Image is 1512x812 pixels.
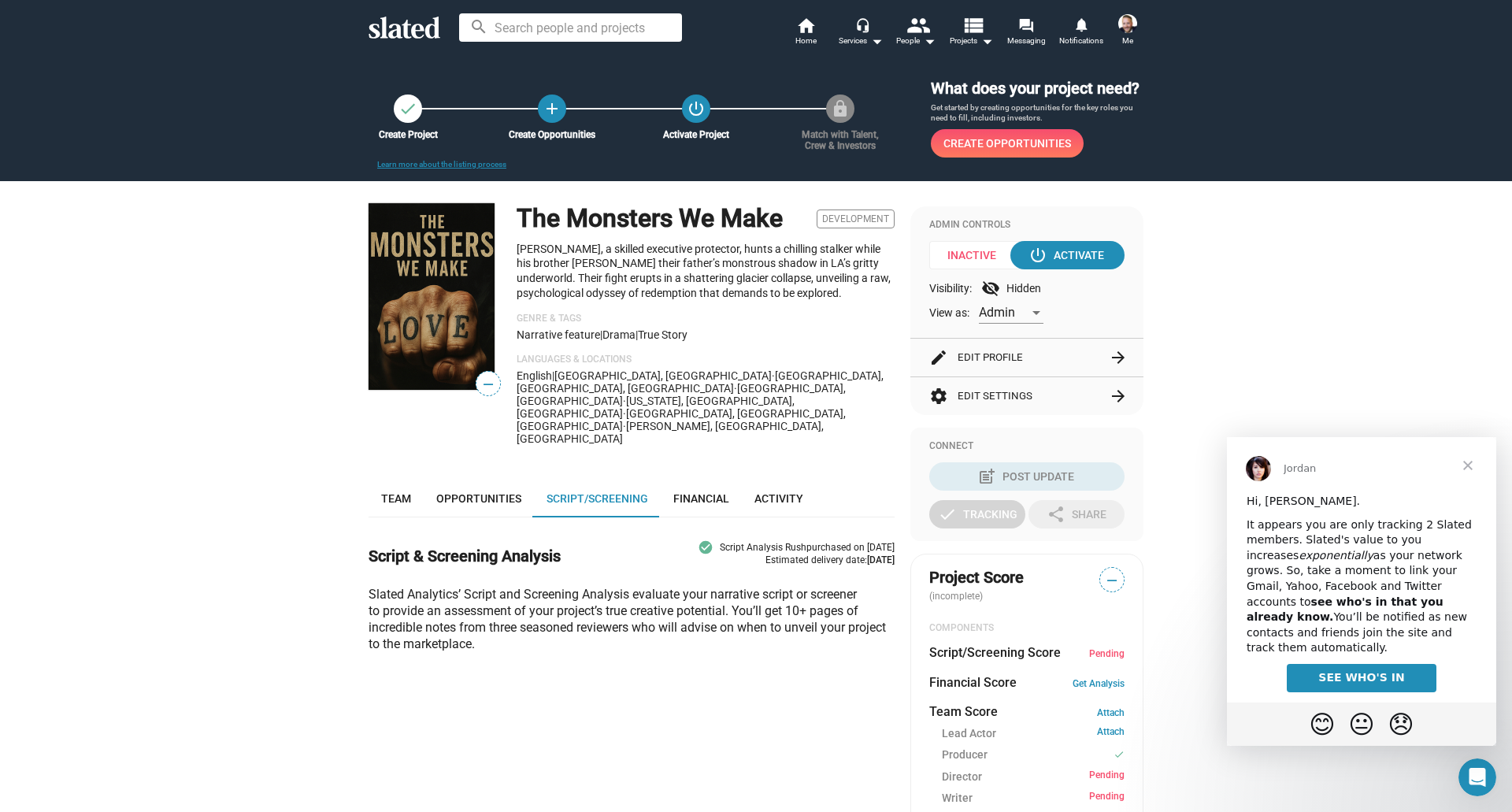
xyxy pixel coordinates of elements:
[698,532,895,554] div: Script Analysis Rush purchased on [DATE]
[942,769,982,784] span: Director
[931,102,1143,124] p: Get started by creating opportunities for the key roles you need to fill, including investors.
[459,13,682,42] input: Search people and projects
[942,747,988,764] span: Producer
[547,492,648,505] span: Script/Screening
[929,591,986,602] span: (incomplete)
[517,313,895,325] p: Genre & Tags
[1089,648,1125,659] span: Pending
[929,241,1025,269] span: Inactive
[377,160,506,169] a: Learn more about the listing process
[999,16,1054,50] a: Messaging
[602,328,636,341] span: Drama
[929,622,1125,635] div: COMPONENTS
[867,32,886,50] mat-icon: arrow_drop_down
[424,480,534,517] a: Opportunities
[1010,241,1125,269] button: Activate
[720,554,895,567] div: Estimated delivery date:
[682,95,710,123] button: Activate Project
[942,791,973,806] span: Writer
[517,328,600,341] span: Narrative feature
[600,328,602,341] span: |
[369,546,561,567] h2: Script & Screening Analysis
[623,420,626,432] span: ·
[398,99,417,118] mat-icon: check
[754,492,803,505] span: Activity
[673,492,729,505] span: Financial
[1118,14,1137,33] img: Jared A Van Driessche
[943,16,999,50] button: Projects
[772,369,775,382] span: ·
[1227,437,1496,746] iframe: Intercom live chat message
[1054,16,1109,50] a: Notifications
[517,395,795,420] span: [US_STATE], [GEOGRAPHIC_DATA], [GEOGRAPHIC_DATA]
[888,16,943,50] button: People
[623,407,626,420] span: ·
[962,13,984,36] mat-icon: view_list
[950,32,993,50] span: Projects
[931,78,1143,99] h3: What does your project need?
[906,13,929,36] mat-icon: people
[534,480,661,517] a: Script/Screening
[833,16,888,50] button: Services
[644,129,748,140] div: Activate Project
[938,500,1017,528] div: Tracking
[1109,387,1128,406] mat-icon: arrow_forward
[929,567,1024,588] span: Project Score
[554,369,772,382] span: [GEOGRAPHIC_DATA], [GEOGRAPHIC_DATA]
[623,395,626,407] span: ·
[981,279,1000,298] mat-icon: visibility_off
[381,492,411,505] span: Team
[1122,32,1133,50] span: Me
[979,305,1015,320] span: Admin
[1047,505,1065,524] mat-icon: share
[1114,747,1125,762] mat-icon: check
[476,374,500,395] span: —
[356,129,460,140] div: Create Project
[517,369,884,395] span: [GEOGRAPHIC_DATA], [GEOGRAPHIC_DATA], [GEOGRAPHIC_DATA]
[1109,348,1128,367] mat-icon: arrow_forward
[538,95,566,123] a: Create Opportunities
[369,203,495,390] img: The Monsters We Make
[1089,791,1125,806] span: Pending
[1073,17,1088,32] mat-icon: notifications
[942,726,996,741] span: Lead Actor
[980,462,1074,491] div: Post Update
[920,32,939,50] mat-icon: arrow_drop_down
[778,16,833,50] a: Home
[796,16,815,35] mat-icon: home
[517,369,552,382] span: English
[867,554,895,565] b: [DATE]
[517,407,846,432] span: [GEOGRAPHIC_DATA], [GEOGRAPHIC_DATA], [GEOGRAPHIC_DATA]
[369,480,424,517] a: Team
[517,420,824,445] span: [PERSON_NAME], [GEOGRAPHIC_DATA], [GEOGRAPHIC_DATA]
[636,328,638,341] span: |
[1018,17,1033,32] mat-icon: forum
[929,339,1125,376] button: Edit Profile
[938,505,957,524] mat-icon: check
[929,703,998,720] dt: Team Score
[517,354,895,366] p: Languages & Locations
[929,500,1025,528] button: Tracking
[552,369,554,382] span: |
[931,129,1084,158] a: Create Opportunities
[1032,241,1104,269] div: Activate
[661,480,742,517] a: Financial
[500,129,604,140] div: Create Opportunities
[896,32,936,50] div: People
[1089,769,1125,784] span: Pending
[742,480,816,517] a: Activity
[517,382,846,407] span: [GEOGRAPHIC_DATA], [GEOGRAPHIC_DATA]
